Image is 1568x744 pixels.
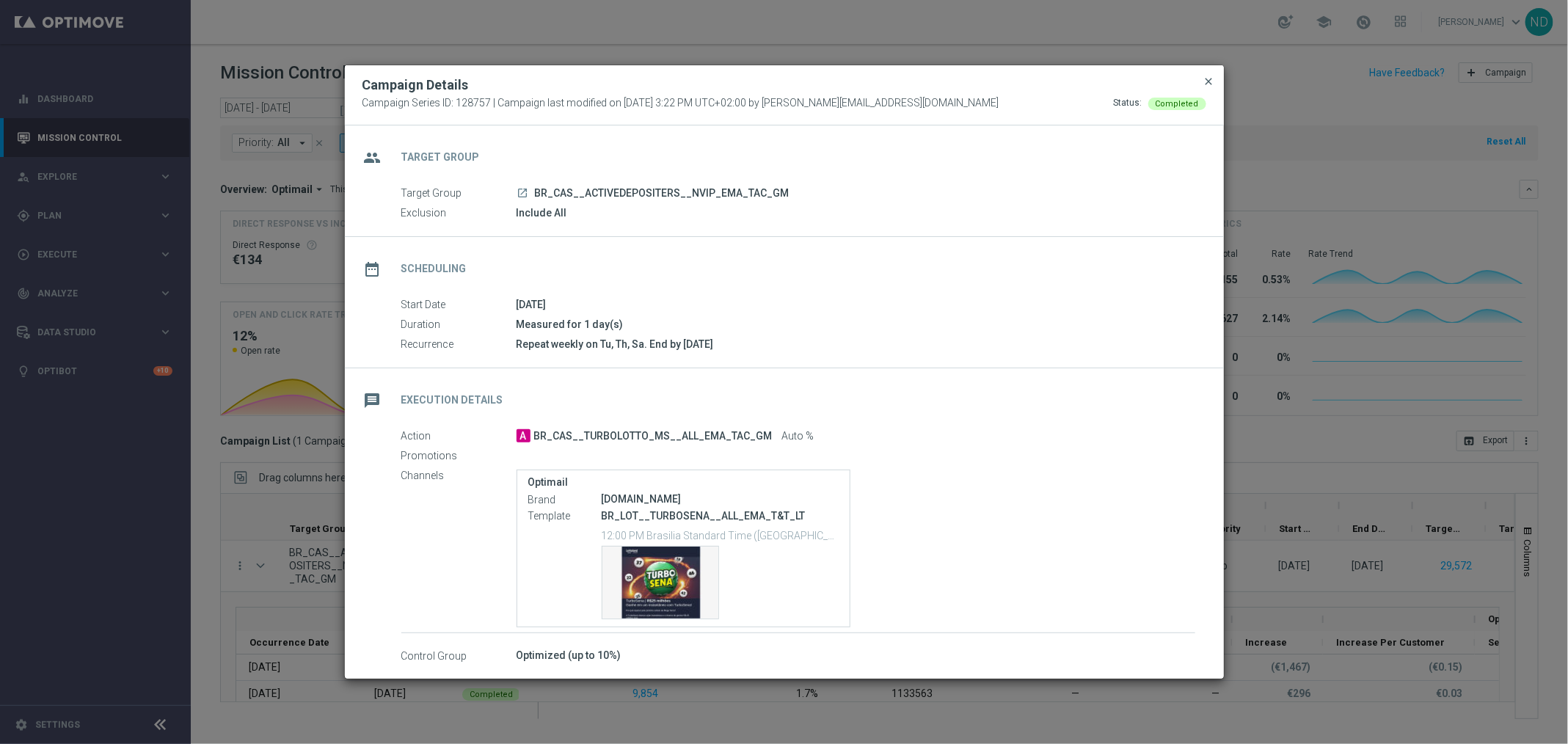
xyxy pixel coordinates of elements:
[401,318,517,332] label: Duration
[360,387,386,414] i: message
[535,187,790,200] span: BR_CAS__ACTIVEDEPOSITERS__NVIP_EMA_TAC_GM
[517,648,1195,663] div: Optimized (up to 10%)
[534,430,773,443] span: BR_CAS__TURBOLOTTO_MS__ALL_EMA_TAC_GM
[360,256,386,282] i: date_range
[602,509,839,522] p: BR_LOT__TURBOSENA__ALL_EMA_T&T_LT
[401,150,480,164] h2: Target Group
[401,430,517,443] label: Action
[401,338,517,351] label: Recurrence
[517,297,1195,312] div: [DATE]
[528,493,602,506] label: Brand
[362,76,469,94] h2: Campaign Details
[517,337,1195,351] div: Repeat weekly on Tu, Th, Sa. End by [DATE]
[401,262,467,276] h2: Scheduling
[517,187,530,200] a: launch
[1114,97,1142,110] div: Status:
[517,317,1195,332] div: Measured for 1 day(s)
[401,393,503,407] h2: Execution Details
[362,97,999,110] span: Campaign Series ID: 128757 | Campaign last modified on [DATE] 3:22 PM UTC+02:00 by [PERSON_NAME][...
[401,450,517,463] label: Promotions
[401,470,517,483] label: Channels
[1156,99,1199,109] span: Completed
[1203,76,1215,87] span: close
[528,476,839,489] label: Optimail
[401,207,517,220] label: Exclusion
[528,509,602,522] label: Template
[401,299,517,312] label: Start Date
[1148,97,1206,109] colored-tag: Completed
[517,429,530,442] span: A
[782,430,814,443] span: Auto %
[401,187,517,200] label: Target Group
[360,145,386,171] i: group
[517,205,1195,220] div: Include All
[401,649,517,663] label: Control Group
[602,492,839,506] div: [DOMAIN_NAME]
[602,528,839,542] p: 12:00 PM Brasilia Standard Time (Sao Paulo) (UTC -03:00)
[517,187,529,199] i: launch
